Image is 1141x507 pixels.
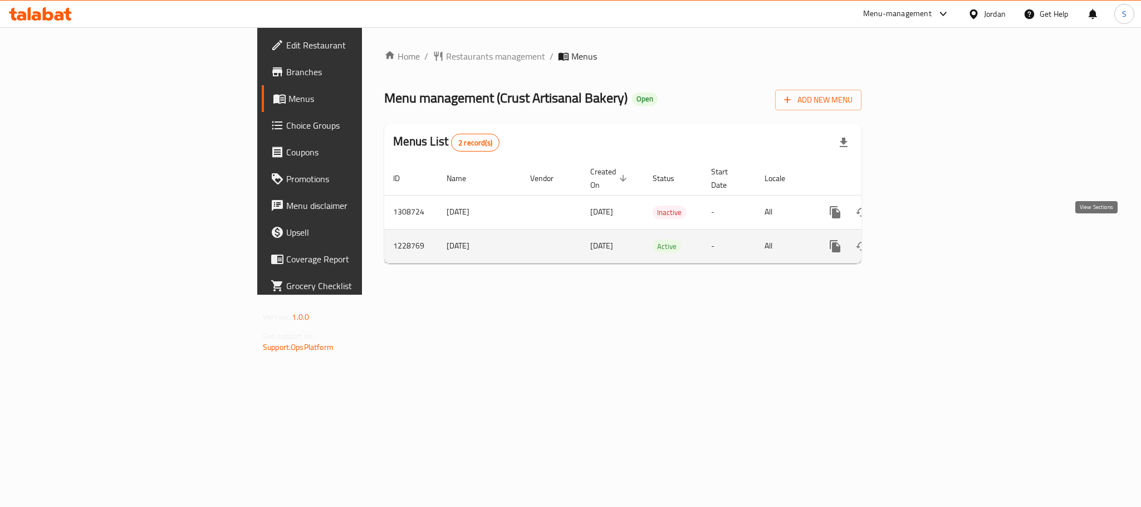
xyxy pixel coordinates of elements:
span: Get support on: [263,329,314,343]
span: Promotions [286,172,439,186]
td: [DATE] [438,195,521,229]
span: Menus [288,92,439,105]
a: Support.OpsPlatform [263,340,334,354]
button: Change Status [849,199,875,226]
span: Restaurants management [446,50,545,63]
span: [DATE] [590,238,613,253]
td: - [702,195,756,229]
span: Open [632,94,658,104]
th: Actions [813,162,938,196]
span: Vendor [530,172,568,185]
nav: breadcrumb [384,50,861,63]
a: Coupons [262,139,448,165]
span: Version: [263,310,290,324]
div: Inactive [653,206,686,219]
span: 2 record(s) [452,138,499,148]
div: Total records count [451,134,500,152]
a: Menus [262,85,448,112]
li: / [550,50,554,63]
span: 1.0.0 [292,310,309,324]
table: enhanced table [384,162,938,264]
button: more [822,199,849,226]
td: - [702,229,756,263]
h2: Menus List [393,133,500,152]
span: Created On [590,165,630,192]
span: Add New Menu [784,93,853,107]
div: Export file [830,129,857,156]
span: Name [447,172,481,185]
td: All [756,195,813,229]
button: more [822,233,849,260]
a: Choice Groups [262,112,448,139]
div: Open [632,92,658,106]
span: Upsell [286,226,439,239]
a: Grocery Checklist [262,272,448,299]
span: Edit Restaurant [286,38,439,52]
a: Restaurants management [433,50,545,63]
span: Locale [765,172,800,185]
span: Menu management ( Crust Artisanal Bakery ) [384,85,628,110]
div: Jordan [984,8,1006,20]
span: Inactive [653,206,686,219]
span: Active [653,240,681,253]
a: Edit Restaurant [262,32,448,58]
div: Menu-management [863,7,932,21]
a: Menu disclaimer [262,192,448,219]
button: Add New Menu [775,90,861,110]
span: Status [653,172,689,185]
td: All [756,229,813,263]
a: Promotions [262,165,448,192]
span: Coverage Report [286,252,439,266]
a: Branches [262,58,448,85]
span: Start Date [711,165,742,192]
span: Grocery Checklist [286,279,439,292]
span: Menus [571,50,597,63]
span: S [1122,8,1127,20]
span: Choice Groups [286,119,439,132]
span: ID [393,172,414,185]
span: [DATE] [590,204,613,219]
a: Upsell [262,219,448,246]
div: Active [653,240,681,253]
span: Coupons [286,145,439,159]
a: Coverage Report [262,246,448,272]
td: [DATE] [438,229,521,263]
span: Menu disclaimer [286,199,439,212]
span: Branches [286,65,439,79]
